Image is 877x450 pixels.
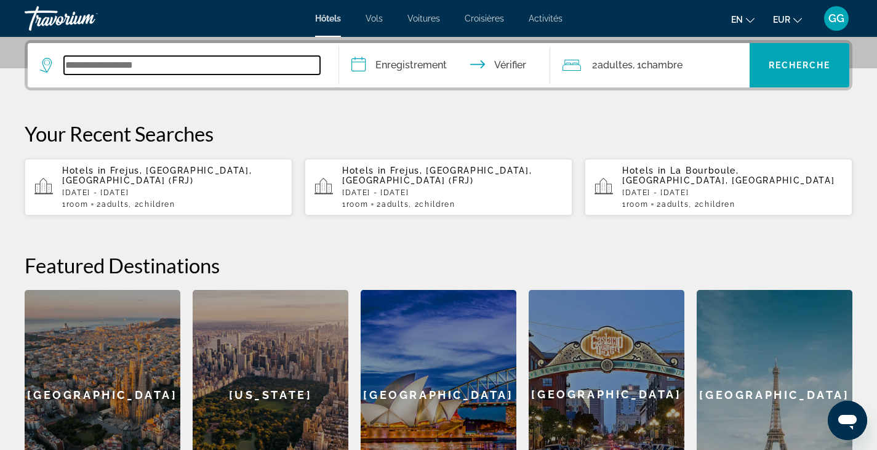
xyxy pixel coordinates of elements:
[585,158,852,216] button: Hotels in La Bourboule, [GEOGRAPHIC_DATA], [GEOGRAPHIC_DATA][DATE] - [DATE]1Room2Adults, 2Children
[382,200,409,209] span: Adults
[346,200,369,209] span: Room
[342,188,563,197] p: [DATE] - [DATE]
[366,14,383,23] a: Vols
[529,14,563,23] a: Activités
[25,121,852,146] p: Your Recent Searches
[407,14,440,23] a: Voitures
[62,166,106,175] span: Hotels in
[465,14,504,23] a: Croisières
[28,43,849,87] div: Widget de recherche
[129,200,175,209] span: , 2
[342,166,386,175] span: Hotels in
[622,188,843,197] p: [DATE] - [DATE]
[699,200,735,209] span: Children
[773,15,790,25] font: EUR
[828,401,867,440] iframe: Bouton de lancement de la fenêtre de messagerie
[627,200,649,209] span: Room
[592,59,598,71] font: 2
[315,14,341,23] a: Hôtels
[419,200,455,209] span: Children
[633,59,641,71] font: , 1
[828,12,844,25] font: GG
[102,200,129,209] span: Adults
[641,59,683,71] font: chambre
[342,166,532,185] span: Frejus, [GEOGRAPHIC_DATA], [GEOGRAPHIC_DATA] (FRJ)
[689,200,735,209] span: , 2
[550,43,750,87] button: Voyageurs : 2 adultes, 0 enfants
[139,200,175,209] span: Children
[62,166,252,185] span: Frejus, [GEOGRAPHIC_DATA], [GEOGRAPHIC_DATA] (FRJ)
[598,59,633,71] font: adultes
[622,200,648,209] span: 1
[769,60,831,70] font: Recherche
[25,253,852,278] h2: Featured Destinations
[622,166,835,185] span: La Bourboule, [GEOGRAPHIC_DATA], [GEOGRAPHIC_DATA]
[750,43,849,87] button: Recherche
[773,10,802,28] button: Changer de devise
[731,15,743,25] font: en
[657,200,689,209] span: 2
[62,188,282,197] p: [DATE] - [DATE]
[342,200,368,209] span: 1
[97,200,129,209] span: 2
[339,43,551,87] button: Dates d'arrivée et de départ
[62,200,88,209] span: 1
[377,200,409,209] span: 2
[66,200,89,209] span: Room
[731,10,755,28] button: Changer de langue
[25,2,148,34] a: Travorium
[305,158,572,216] button: Hotels in Frejus, [GEOGRAPHIC_DATA], [GEOGRAPHIC_DATA] (FRJ)[DATE] - [DATE]1Room2Adults, 2Children
[622,166,667,175] span: Hotels in
[662,200,689,209] span: Adults
[820,6,852,31] button: Menu utilisateur
[25,158,292,216] button: Hotels in Frejus, [GEOGRAPHIC_DATA], [GEOGRAPHIC_DATA] (FRJ)[DATE] - [DATE]1Room2Adults, 2Children
[409,200,455,209] span: , 2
